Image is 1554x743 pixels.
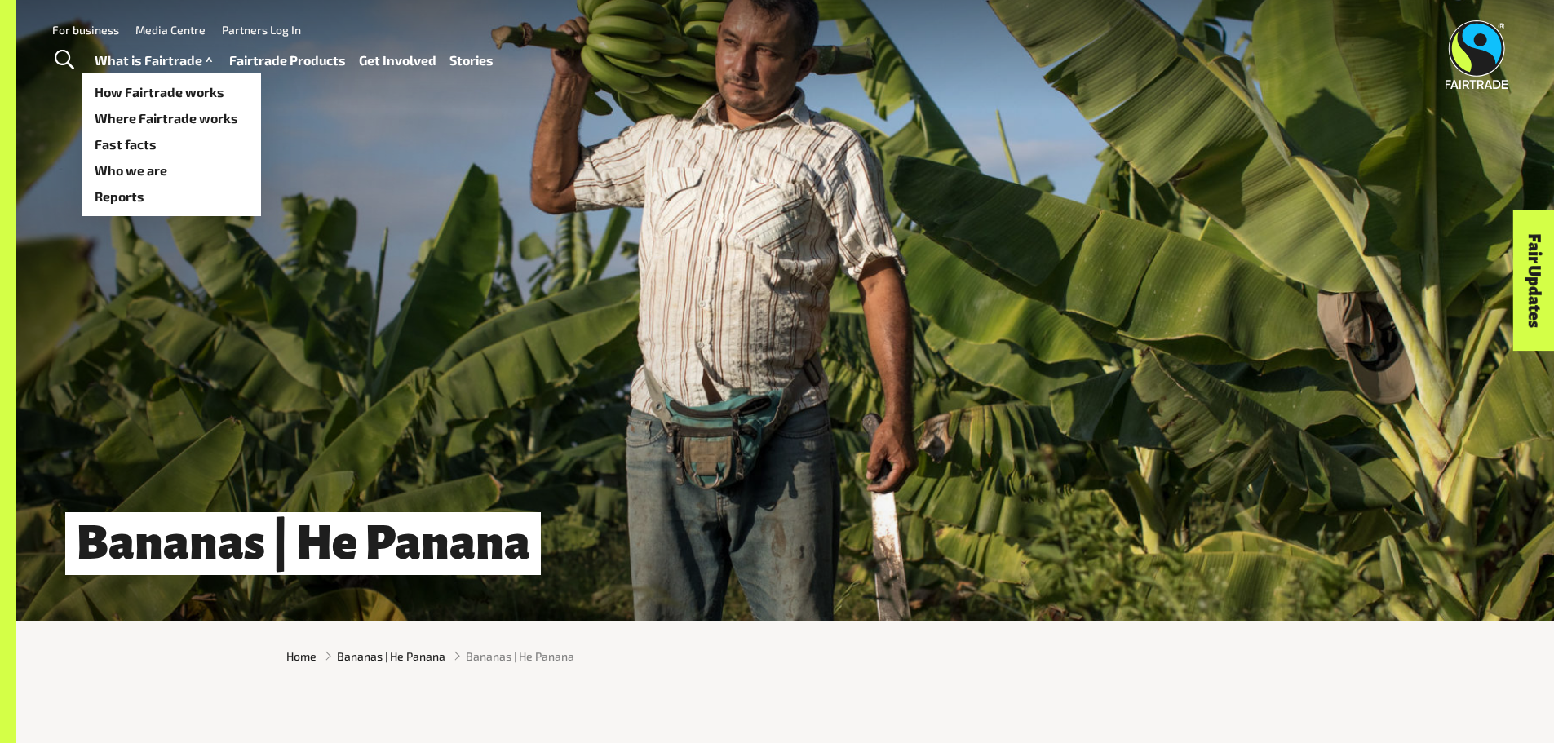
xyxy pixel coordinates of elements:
a: Home [286,648,317,665]
a: Media Centre [135,23,206,37]
a: Toggle Search [44,40,84,81]
a: Partners Log In [222,23,301,37]
a: Reports [82,184,261,210]
a: Where Fairtrade works [82,105,261,131]
span: Bananas | He Panana [466,648,574,665]
a: How Fairtrade works [82,79,261,105]
a: For business [52,23,119,37]
a: Fast facts [82,131,261,157]
a: Stories [449,49,494,73]
a: Get Involved [359,49,436,73]
a: Who we are [82,157,261,184]
a: Fairtrade Products [229,49,346,73]
img: Fairtrade Australia New Zealand logo [1446,20,1508,89]
a: Bananas | He Panana [337,648,445,665]
a: What is Fairtrade [95,49,216,73]
h1: Bananas | He Panana [65,512,541,575]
